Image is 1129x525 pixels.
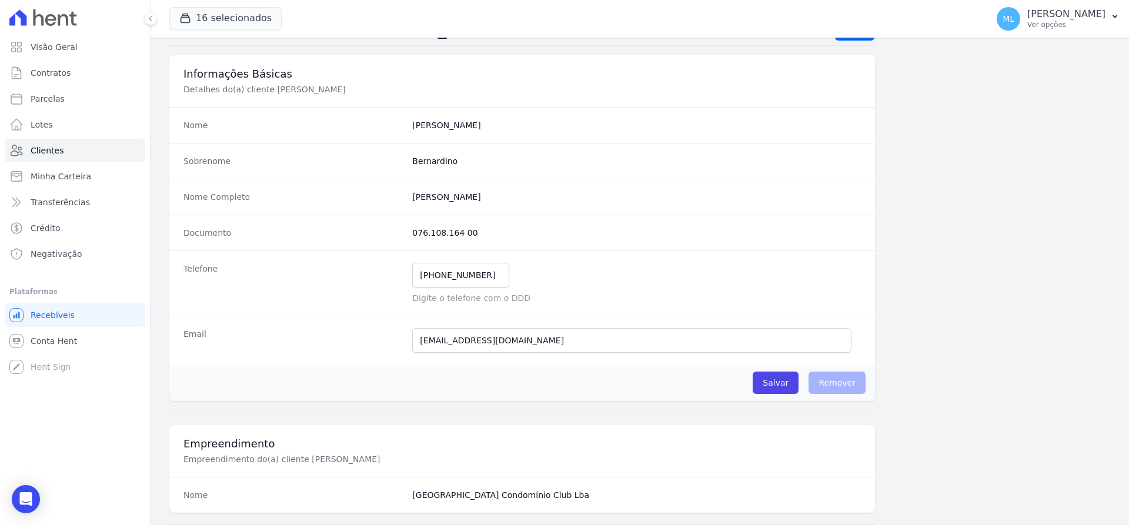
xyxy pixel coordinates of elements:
[183,83,579,95] p: Detalhes do(a) cliente [PERSON_NAME]
[183,67,861,81] h3: Informações Básicas
[5,165,145,188] a: Minha Carteira
[5,87,145,111] a: Parcelas
[1027,8,1105,20] p: [PERSON_NAME]
[9,285,141,299] div: Plataformas
[183,263,403,304] dt: Telefone
[183,227,403,239] dt: Documento
[31,170,91,182] span: Minha Carteira
[5,35,145,59] a: Visão Geral
[31,335,77,347] span: Conta Hent
[412,155,861,167] dd: Bernardino
[31,93,65,105] span: Parcelas
[5,61,145,85] a: Contratos
[31,309,75,321] span: Recebíveis
[1003,15,1014,23] span: ML
[5,216,145,240] a: Crédito
[31,145,64,156] span: Clientes
[31,67,71,79] span: Contratos
[183,191,403,203] dt: Nome Completo
[5,113,145,136] a: Lotes
[31,41,78,53] span: Visão Geral
[31,119,53,131] span: Lotes
[1027,20,1105,29] p: Ver opções
[5,139,145,162] a: Clientes
[183,155,403,167] dt: Sobrenome
[31,248,82,260] span: Negativação
[5,242,145,266] a: Negativação
[183,489,403,501] dt: Nome
[412,489,861,501] dd: [GEOGRAPHIC_DATA] Condomínio Club Lba
[31,222,61,234] span: Crédito
[5,303,145,327] a: Recebíveis
[183,437,861,451] h3: Empreendimento
[412,227,861,239] dd: 076.108.164 00
[169,7,282,29] button: 16 selecionados
[183,119,403,131] dt: Nome
[183,453,579,465] p: Empreendimento do(a) cliente [PERSON_NAME]
[5,190,145,214] a: Transferências
[412,292,861,304] p: Digite o telefone com o DDD
[809,372,866,394] span: Remover
[31,196,90,208] span: Transferências
[12,485,40,513] div: Open Intercom Messenger
[412,119,861,131] dd: [PERSON_NAME]
[5,329,145,353] a: Conta Hent
[987,2,1129,35] button: ML [PERSON_NAME] Ver opções
[183,328,403,353] dt: Email
[753,372,799,394] input: Salvar
[412,191,861,203] dd: [PERSON_NAME]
